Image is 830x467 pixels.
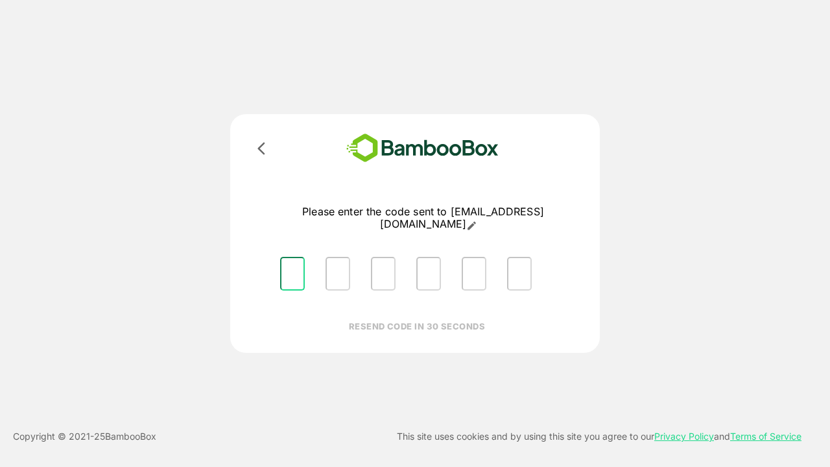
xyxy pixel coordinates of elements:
p: Copyright © 2021- 25 BambooBox [13,429,156,444]
a: Terms of Service [730,431,801,442]
p: Please enter the code sent to [EMAIL_ADDRESS][DOMAIN_NAME] [270,206,576,231]
p: This site uses cookies and by using this site you agree to our and [397,429,801,444]
input: Please enter OTP character 1 [280,257,305,291]
input: Please enter OTP character 5 [462,257,486,291]
input: Please enter OTP character 4 [416,257,441,291]
input: Please enter OTP character 3 [371,257,396,291]
img: bamboobox [327,130,517,167]
input: Please enter OTP character 2 [326,257,350,291]
input: Please enter OTP character 6 [507,257,532,291]
a: Privacy Policy [654,431,714,442]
